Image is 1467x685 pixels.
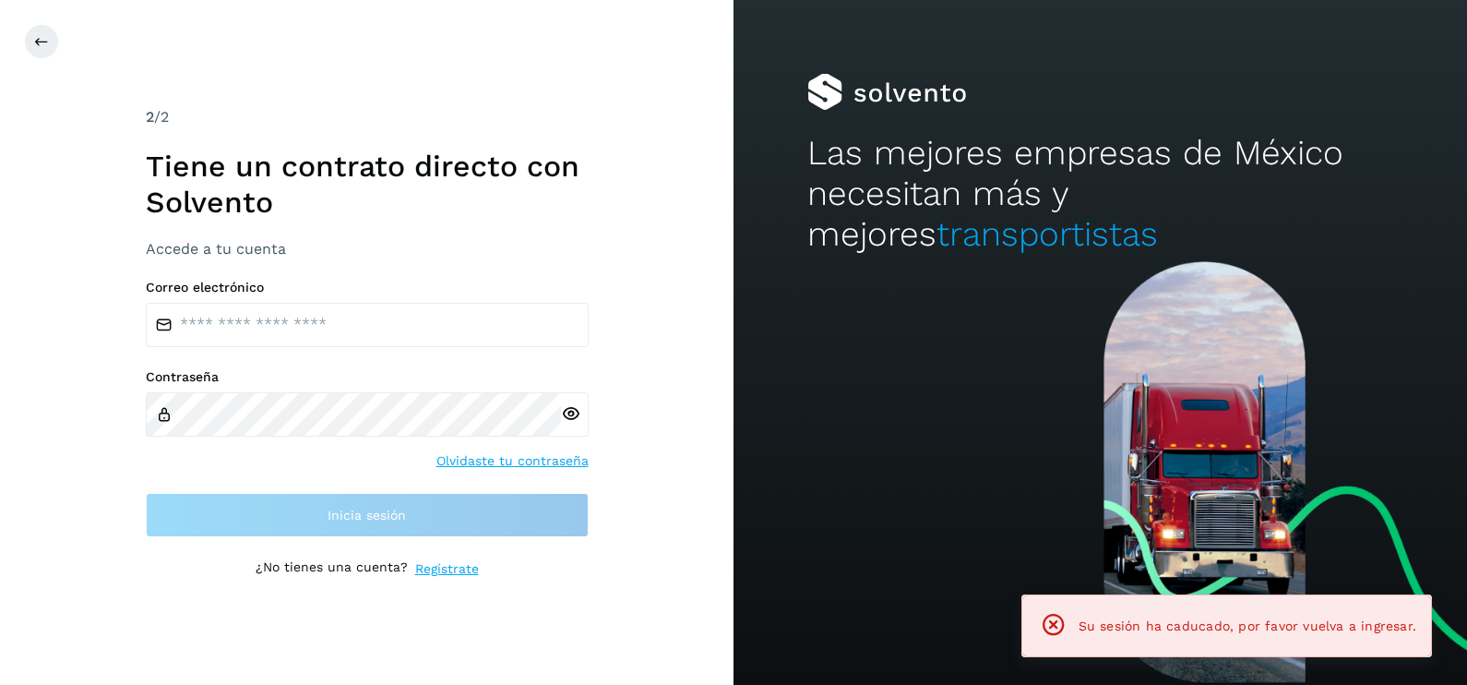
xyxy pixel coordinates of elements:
[936,214,1158,254] span: transportistas
[436,451,589,471] a: Olvidaste tu contraseña
[146,108,154,126] span: 2
[256,559,408,579] p: ¿No tienes una cuenta?
[146,369,589,385] label: Contraseña
[146,280,589,295] label: Correo electrónico
[146,106,589,128] div: /2
[415,559,479,579] a: Regístrate
[328,509,406,522] span: Inicia sesión
[146,149,589,220] h1: Tiene un contrato directo con Solvento
[146,493,589,537] button: Inicia sesión
[807,133,1394,256] h2: Las mejores empresas de México necesitan más y mejores
[1079,619,1416,633] span: Su sesión ha caducado, por favor vuelva a ingresar.
[146,240,589,258] h3: Accede a tu cuenta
